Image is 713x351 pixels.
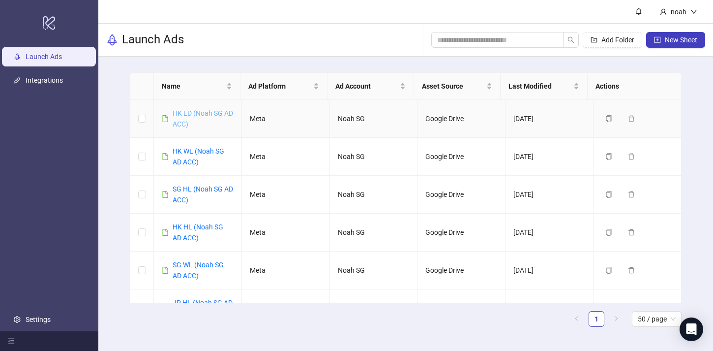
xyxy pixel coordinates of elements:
[106,34,118,46] span: rocket
[632,311,682,327] div: Page Size
[505,252,594,289] td: [DATE]
[605,229,612,236] span: copy
[162,153,169,160] span: file
[173,185,233,204] a: SG HL (Noah SG AD ACC)
[330,138,418,176] td: Noah SG
[635,8,642,15] span: bell
[638,312,676,326] span: 50 / page
[628,267,635,274] span: delete
[422,81,484,92] span: Asset Source
[162,229,169,236] span: file
[569,311,585,327] li: Previous Page
[505,289,594,327] td: [DATE]
[589,312,604,326] a: 1
[628,191,635,198] span: delete
[505,214,594,252] td: [DATE]
[173,223,223,242] a: HK HL (Noah SG AD ACC)
[605,267,612,274] span: copy
[605,191,612,198] span: copy
[330,252,418,289] td: Noah SG
[569,311,585,327] button: left
[26,53,62,61] a: Launch Ads
[505,176,594,214] td: [DATE]
[605,153,612,160] span: copy
[417,100,505,138] td: Google Drive
[330,214,418,252] td: Noah SG
[327,73,414,100] th: Ad Account
[330,289,418,327] td: Noah SG
[122,32,184,48] h3: Launch Ads
[240,73,327,100] th: Ad Platform
[414,73,501,100] th: Asset Source
[242,252,330,289] td: Meta
[242,214,330,252] td: Meta
[680,318,703,341] div: Open Intercom Messenger
[26,316,51,323] a: Settings
[589,311,604,327] li: 1
[162,115,169,122] span: file
[242,138,330,176] td: Meta
[173,261,224,280] a: SG WL (Noah SG AD ACC)
[173,299,233,318] a: JP HL (Noah SG AD ACC)
[574,316,580,321] span: left
[608,311,624,327] button: right
[583,32,642,48] button: Add Folder
[242,100,330,138] td: Meta
[646,32,705,48] button: New Sheet
[628,153,635,160] span: delete
[417,138,505,176] td: Google Drive
[501,73,587,100] th: Last Modified
[613,316,619,321] span: right
[605,115,612,122] span: copy
[242,176,330,214] td: Meta
[330,176,418,214] td: Noah SG
[667,6,690,17] div: noah
[601,36,634,44] span: Add Folder
[330,100,418,138] td: Noah SG
[567,36,574,43] span: search
[508,81,571,92] span: Last Modified
[417,252,505,289] td: Google Drive
[162,267,169,274] span: file
[505,138,594,176] td: [DATE]
[628,229,635,236] span: delete
[173,109,233,128] a: HK ED (Noah SG AD ACC)
[26,76,63,84] a: Integrations
[162,81,224,92] span: Name
[417,289,505,327] td: Google Drive
[628,115,635,122] span: delete
[173,147,224,166] a: HK WL (Noah SG AD ACC)
[242,289,330,327] td: Meta
[154,73,240,100] th: Name
[335,81,398,92] span: Ad Account
[417,176,505,214] td: Google Drive
[417,214,505,252] td: Google Drive
[608,311,624,327] li: Next Page
[8,338,15,345] span: menu-fold
[654,36,661,43] span: plus-square
[248,81,311,92] span: Ad Platform
[660,8,667,15] span: user
[690,8,697,15] span: down
[588,73,674,100] th: Actions
[665,36,697,44] span: New Sheet
[505,100,594,138] td: [DATE]
[162,191,169,198] span: file
[591,36,597,43] span: folder-add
